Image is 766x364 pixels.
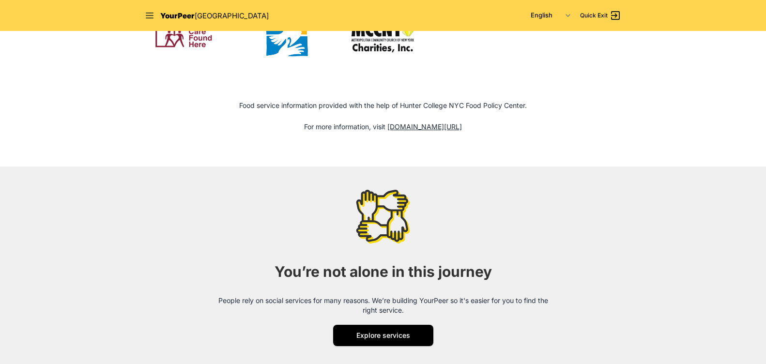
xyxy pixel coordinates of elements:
span: Quick Exit [580,12,608,19]
a: YourPeer[GEOGRAPHIC_DATA] [160,10,269,22]
span: For more information, visit [304,122,385,131]
span: People rely on social services for many reasons. We’re building YourPeer so it's easier for you t... [218,296,548,314]
span: YourPeer [160,11,195,20]
a: Explore services [333,325,433,346]
span: Food service information provided with the help of Hunter College NYC Food Policy Center. [239,101,527,109]
span: You’re not alone in this journey [275,263,492,280]
a: [DOMAIN_NAME][URL] [387,122,462,131]
a: Quick Exit [580,10,621,21]
span: [GEOGRAPHIC_DATA] [195,11,269,20]
span: Explore services [356,331,410,339]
